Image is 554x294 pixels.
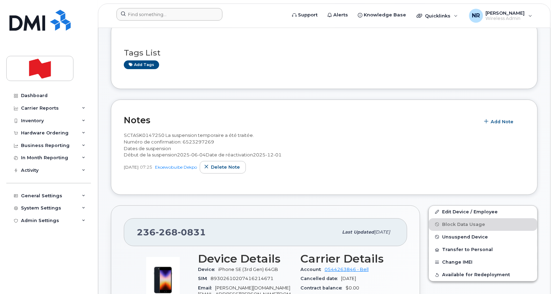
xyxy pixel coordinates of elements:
[124,49,525,57] h3: Tags List
[341,276,356,281] span: [DATE]
[342,229,374,235] span: Last updated
[178,227,206,237] span: 0831
[322,8,353,22] a: Alerts
[429,206,537,218] a: Edit Device / Employee
[442,234,488,240] span: Unsuspend Device
[429,269,537,281] button: Available for Redeployment
[442,272,510,278] span: Available for Redeployment
[364,12,406,19] span: Knowledge Base
[200,161,246,174] button: Delete note
[298,12,318,19] span: Support
[374,229,390,235] span: [DATE]
[124,132,282,157] span: SCTASK0147250 La suspension temporaire a été traitée. Numéro de confirmation: 6523297269 Dates de...
[198,267,218,272] span: Device
[486,10,525,16] span: [PERSON_NAME]
[300,285,346,291] span: Contract balance
[124,60,159,69] a: Add tags
[198,285,215,291] span: Email
[429,256,537,269] button: Change IMEI
[137,227,206,237] span: 236
[116,8,222,21] input: Find something...
[486,16,525,21] span: Wireless Admin
[333,12,348,19] span: Alerts
[155,164,197,170] a: Ekoewobuibe Dekpo
[353,8,411,22] a: Knowledge Base
[491,118,513,125] span: Add Note
[198,276,211,281] span: SIM
[140,164,152,170] span: 07:25
[124,115,476,125] h2: Notes
[300,276,341,281] span: Cancelled date
[472,12,480,20] span: NR
[429,243,537,256] button: Transfer to Personal
[346,285,359,291] span: $0.00
[156,227,178,237] span: 268
[300,267,325,272] span: Account
[300,252,395,265] h3: Carrier Details
[287,8,322,22] a: Support
[425,13,450,19] span: Quicklinks
[429,218,537,231] button: Block Data Usage
[211,276,274,281] span: 89302610207416214671
[218,267,278,272] span: iPhone SE (3rd Gen) 64GB
[211,164,240,170] span: Delete note
[325,267,369,272] a: 0544263846 - Bell
[480,115,519,128] button: Add Note
[124,164,138,170] span: [DATE]
[429,231,537,243] button: Unsuspend Device
[198,252,292,265] h3: Device Details
[464,9,537,23] div: Nancy Robitaille
[412,9,463,23] div: Quicklinks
